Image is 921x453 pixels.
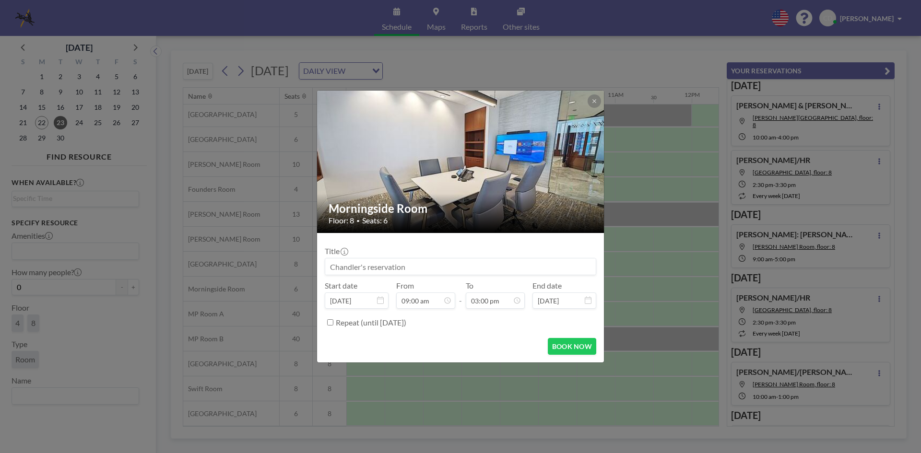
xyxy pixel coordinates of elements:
span: Floor: 8 [329,216,354,225]
label: Start date [325,281,357,290]
span: Seats: 6 [362,216,388,225]
label: To [466,281,473,290]
label: End date [532,281,562,290]
span: - [459,284,462,305]
h2: Morningside Room [329,201,593,216]
label: Repeat (until [DATE]) [336,318,406,327]
input: Chandler's reservation [325,258,596,275]
button: BOOK NOW [548,338,596,355]
img: 537.jpg [317,54,605,270]
span: • [356,217,360,224]
label: Title [325,246,347,256]
label: From [396,281,414,290]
